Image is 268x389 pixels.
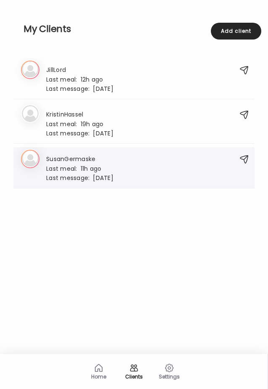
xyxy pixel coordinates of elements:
span: Last message: [46,85,93,93]
div: 19h ago [46,120,113,127]
span: Last meal: [46,120,81,129]
div: Home [84,374,114,379]
div: Clients [119,374,149,379]
span: Last meal: [46,164,81,173]
span: Last meal: [46,75,81,84]
span: Last message: [46,129,93,138]
span: Last message: [46,174,93,183]
div: Add client [211,23,261,40]
h3: SusanGermaske [46,154,113,163]
h2: My Clients [24,23,261,35]
div: [DATE] [46,174,113,181]
div: 12h ago [46,75,113,83]
h3: JillLord [46,65,113,74]
div: Settings [154,374,184,379]
div: 11h ago [46,164,113,172]
div: [DATE] [46,129,113,137]
h3: KristinHassel [46,109,113,118]
div: [DATE] [46,85,113,92]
